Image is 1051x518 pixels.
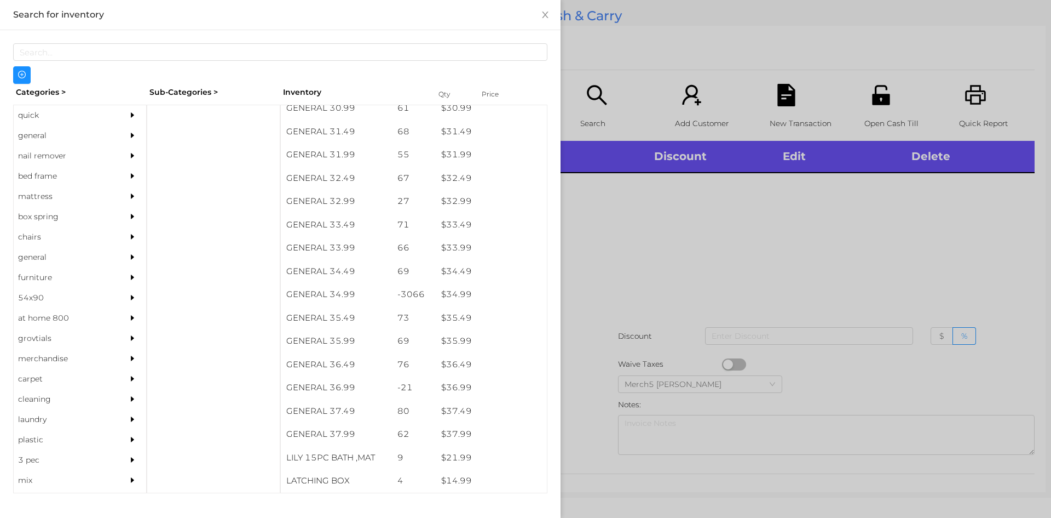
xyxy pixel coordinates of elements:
div: $ 34.49 [436,260,547,283]
div: GENERAL 34.49 [281,260,392,283]
div: Price [479,87,523,102]
div: 55 [392,143,436,167]
div: laundry [14,409,113,430]
div: GENERAL 36.99 [281,376,392,400]
div: 61 [392,96,436,120]
div: GENERAL 37.49 [281,400,392,423]
i: icon: caret-right [129,395,136,403]
i: icon: caret-right [129,476,136,484]
div: $ 14.99 [436,469,547,493]
i: icon: caret-right [129,253,136,261]
i: icon: caret-right [129,274,136,281]
div: GENERAL 33.99 [281,236,392,260]
div: 3 pec [14,450,113,470]
div: $ 30.99 [436,96,547,120]
div: mix [14,470,113,491]
div: GENERAL 34.99 [281,283,392,306]
div: $ 35.99 [436,329,547,353]
div: Qty [436,87,469,102]
div: Categories > [13,84,147,101]
div: $ 21.99 [436,446,547,470]
div: -3066 [392,283,436,306]
div: GENERAL 32.49 [281,167,392,190]
button: icon: plus-circle [13,66,31,84]
div: 4 [392,469,436,493]
div: $ 37.99 [436,423,547,446]
div: GENERAL 32.99 [281,190,392,213]
div: $ 36.99 [436,376,547,400]
div: bed frame [14,166,113,186]
div: $ 31.49 [436,120,547,144]
div: grovtials [14,328,113,349]
div: 67 [392,167,436,190]
div: $ 32.99 [436,190,547,213]
div: 69 [392,260,436,283]
div: 9 [392,446,436,470]
div: $ 35.49 [436,306,547,330]
div: box spring [14,207,113,227]
div: GENERAL 33.49 [281,213,392,237]
div: LILY 15PC BATH ,MAT [281,446,392,470]
div: general [14,126,113,146]
div: at home 800 [14,308,113,328]
i: icon: caret-right [129,233,136,241]
div: 62 [392,423,436,446]
div: 69 [392,329,436,353]
div: GENERAL 36.49 [281,353,392,377]
div: cleaning [14,389,113,409]
div: $ 33.99 [436,236,547,260]
input: Search... [13,43,547,61]
i: icon: caret-right [129,334,136,342]
i: icon: caret-right [129,355,136,362]
div: quick [14,105,113,126]
div: $ 36.49 [436,353,547,377]
div: $ 31.99 [436,143,547,167]
div: $ 33.49 [436,213,547,237]
i: icon: caret-right [129,152,136,160]
div: -21 [392,376,436,400]
i: icon: caret-right [129,314,136,322]
div: general [14,247,113,267]
div: furniture [14,267,113,288]
div: appliances [14,491,113,511]
i: icon: caret-right [129,456,136,464]
div: 54x90 [14,288,113,308]
i: icon: caret-right [129,436,136,443]
div: Search for inventory [13,9,547,21]
div: GENERAL 35.99 [281,329,392,353]
div: GENERAL 31.49 [281,120,392,144]
i: icon: close [541,10,550,19]
div: mattress [14,186,113,207]
i: icon: caret-right [129,375,136,383]
div: GENERAL 31.99 [281,143,392,167]
div: chairs [14,227,113,247]
div: $ 37.49 [436,400,547,423]
div: 68 [392,120,436,144]
div: 71 [392,213,436,237]
div: GENERAL 35.49 [281,306,392,330]
div: carpet [14,369,113,389]
div: merchandise [14,349,113,369]
i: icon: caret-right [129,172,136,180]
div: $ 34.99 [436,283,547,306]
div: nail remover [14,146,113,166]
i: icon: caret-right [129,213,136,220]
i: icon: caret-right [129,111,136,119]
i: icon: caret-right [129,294,136,301]
div: Inventory [283,87,425,98]
i: icon: caret-right [129,132,136,139]
div: GENERAL 30.99 [281,96,392,120]
i: icon: caret-right [129,192,136,200]
div: 27 [392,190,436,213]
div: Sub-Categories > [147,84,280,101]
div: 76 [392,353,436,377]
div: GENERAL 37.99 [281,423,392,446]
i: icon: caret-right [129,415,136,423]
div: $ 32.49 [436,167,547,190]
div: plastic [14,430,113,450]
div: LATCHING BOX [281,469,392,493]
div: 66 [392,236,436,260]
div: 73 [392,306,436,330]
div: 80 [392,400,436,423]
